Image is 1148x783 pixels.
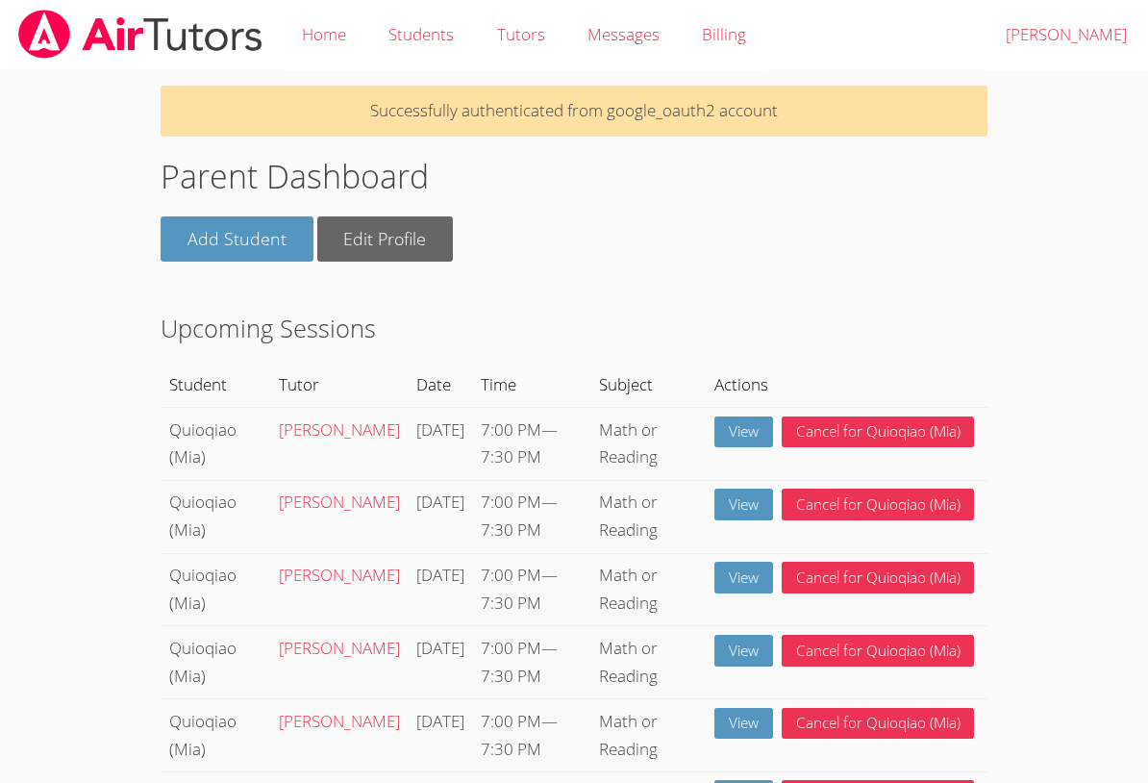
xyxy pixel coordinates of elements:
[161,216,313,262] a: Add Student
[481,489,583,544] div: —
[279,637,400,659] a: [PERSON_NAME]
[481,637,541,659] span: 7:00 PM
[161,152,987,201] h1: Parent Dashboard
[481,562,583,618] div: —
[161,553,270,626] td: Quioqiao (Mia)
[481,564,541,586] span: 7:00 PM
[416,489,464,517] div: [DATE]
[472,363,590,407] th: Time
[161,407,270,480] td: Quioqiao (Mia)
[279,491,400,513] a: [PERSON_NAME]
[714,489,773,520] a: View
[317,216,454,262] a: Edit Profile
[279,710,400,732] a: [PERSON_NAME]
[481,417,583,472] div: —
[590,625,706,698] td: Math or Reading
[481,445,541,467] span: 7:30 PM
[161,625,270,698] td: Quioqiao (Mia)
[481,518,541,541] span: 7:30 PM
[714,417,773,448] a: View
[782,417,975,448] button: Cancel for Quioqiao (Mia)
[590,363,706,407] th: Subject
[587,23,660,45] span: Messages
[279,418,400,441] a: [PERSON_NAME]
[481,710,541,732] span: 7:00 PM
[161,86,987,137] p: Successfully authenticated from google_oauth2 account
[416,635,464,663] div: [DATE]
[481,738,541,760] span: 7:30 PM
[782,562,975,594] button: Cancel for Quioqiao (Mia)
[481,592,541,614] span: 7:30 PM
[782,489,975,520] button: Cancel for Quioqiao (Mia)
[416,417,464,444] div: [DATE]
[481,708,583,764] div: —
[590,407,706,480] td: Math or Reading
[590,480,706,553] td: Math or Reading
[707,363,987,407] th: Actions
[481,418,541,441] span: 7:00 PM
[481,491,541,513] span: 7:00 PM
[714,635,773,667] a: View
[161,698,270,771] td: Quioqiao (Mia)
[16,10,264,59] img: airtutors_banner-c4298cdbf04f3fff15de1276eac7730deb9818008684d7c2e4769d2f7ddbe033.png
[481,635,583,691] div: —
[416,708,464,736] div: [DATE]
[408,363,472,407] th: Date
[590,553,706,626] td: Math or Reading
[714,562,773,594] a: View
[416,562,464,590] div: [DATE]
[481,665,541,687] span: 7:30 PM
[161,480,270,553] td: Quioqiao (Mia)
[782,635,975,667] button: Cancel for Quioqiao (Mia)
[161,310,987,346] h2: Upcoming Sessions
[161,363,270,407] th: Student
[782,708,975,740] button: Cancel for Quioqiao (Mia)
[270,363,408,407] th: Tutor
[590,698,706,771] td: Math or Reading
[714,708,773,740] a: View
[279,564,400,586] a: [PERSON_NAME]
